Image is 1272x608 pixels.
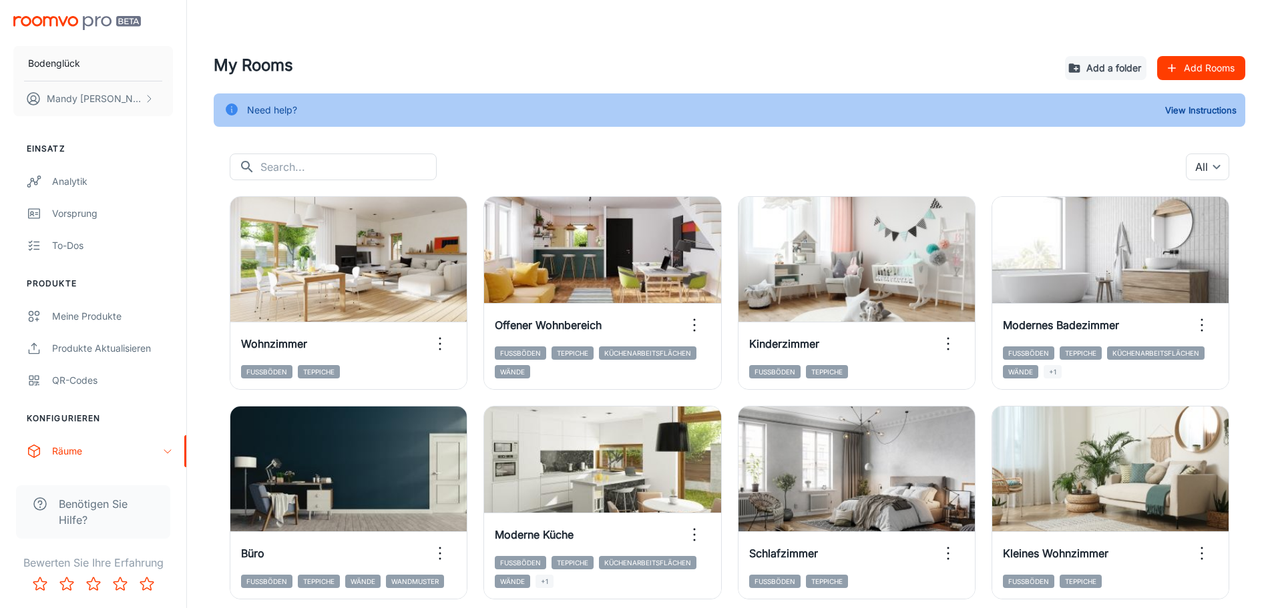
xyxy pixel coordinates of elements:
span: Benötigen Sie Hilfe? [59,496,154,528]
span: Fußböden [1003,346,1054,360]
span: Küchenarbeitsflächen [1107,346,1205,360]
div: Meine Produkte [52,309,173,324]
span: Fußböden [495,556,546,569]
button: View Instructions [1162,100,1240,120]
button: Rate 1 star [27,571,53,597]
span: Wände [495,365,530,378]
img: Roomvo PRO Beta [13,16,141,30]
h6: Offener Wohnbereich [495,317,602,333]
span: Fußböden [241,575,292,588]
button: Rate 3 star [80,571,107,597]
span: Teppiche [298,575,340,588]
span: Wände [495,575,530,588]
div: To-dos [52,238,173,253]
p: Bewerten Sie Ihre Erfahrung [11,555,176,571]
span: +1 [1044,365,1062,378]
span: Fußböden [749,365,801,378]
button: Rate 4 star [107,571,134,597]
div: QR-Codes [52,373,173,388]
div: Produkte aktualisieren [52,341,173,356]
div: Räume [52,444,162,459]
span: Küchenarbeitsflächen [599,556,696,569]
span: Küchenarbeitsflächen [599,346,696,360]
h6: Schlafzimmer [749,545,818,561]
button: Rate 5 star [134,571,160,597]
span: Fußböden [241,365,292,378]
h6: Büro [241,545,264,561]
button: Add a folder [1065,56,1146,80]
span: Teppiche [552,346,594,360]
div: Need help? [247,97,297,123]
span: Wandmuster [386,575,444,588]
button: Bodenglück [13,46,173,81]
span: Teppiche [1060,346,1102,360]
h6: Moderne Küche [495,527,574,543]
h4: My Rooms [214,53,1054,77]
div: Vorsprung [52,206,173,221]
span: Wände [345,575,381,588]
span: +1 [536,575,554,588]
span: Fußböden [749,575,801,588]
span: Fußböden [1003,575,1054,588]
input: Search... [260,154,437,180]
p: Mandy [PERSON_NAME] [47,91,141,106]
h6: Modernes Badezimmer [1003,317,1119,333]
p: Bodenglück [28,56,80,71]
div: Analytik [52,174,173,189]
button: Mandy [PERSON_NAME] [13,81,173,116]
span: Teppiche [806,365,848,378]
span: Teppiche [552,556,594,569]
button: Add Rooms [1157,56,1245,80]
span: Teppiche [298,365,340,378]
span: Fußböden [495,346,546,360]
div: All [1186,154,1229,180]
span: Wände [1003,365,1038,378]
span: Teppiche [806,575,848,588]
span: Teppiche [1060,575,1102,588]
h6: Wohnzimmer [241,336,307,352]
button: Rate 2 star [53,571,80,597]
h6: Kleines Wohnzimmer [1003,545,1108,561]
h6: Kinderzimmer [749,336,819,352]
